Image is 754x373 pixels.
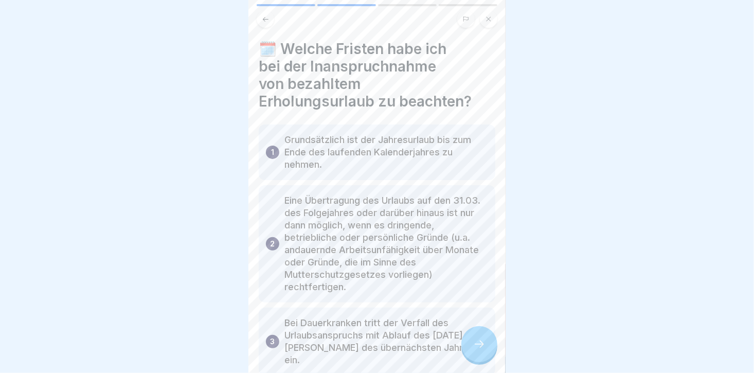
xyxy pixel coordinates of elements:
[284,317,488,366] p: Bei Dauerkranken tritt der Verfall des Urlaubsanspruchs mit Ablauf des [DATE][PERSON_NAME] des üb...
[259,40,495,110] h4: 🗓️ Welche Fristen habe ich bei der Inanspruchnahme von bezahltem Erholungsurlaub zu beachten?
[271,146,274,158] p: 1
[284,194,488,293] p: Eine Übertragung des Urlaubs auf den 31.03. des Folgejahres oder darüber hinaus ist nur dann mögl...
[271,238,275,250] p: 2
[284,134,488,171] p: Grundsätzlich ist der Jahresurlaub bis zum Ende des laufenden Kalenderjahres zu nehmen.
[271,335,275,348] p: 3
